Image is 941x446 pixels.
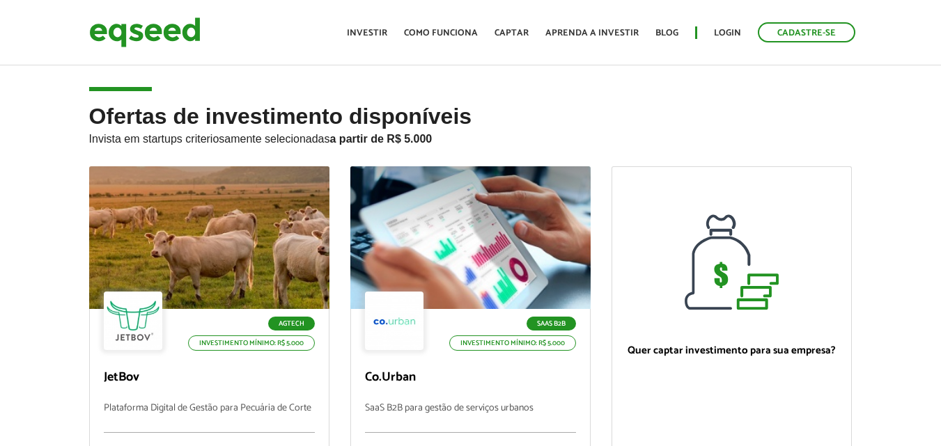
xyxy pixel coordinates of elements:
p: Co.Urban [365,370,576,385]
a: Aprenda a investir [545,29,639,38]
a: Captar [495,29,529,38]
p: Investimento mínimo: R$ 5.000 [449,335,576,351]
p: JetBov [104,370,315,385]
p: Agtech [268,317,315,330]
a: Cadastre-se [758,22,855,42]
p: Quer captar investimento para sua empresa? [626,344,837,357]
strong: a partir de R$ 5.000 [330,133,433,145]
img: EqSeed [89,14,201,51]
p: Investimento mínimo: R$ 5.000 [188,335,315,351]
p: Plataforma Digital de Gestão para Pecuária de Corte [104,403,315,433]
p: SaaS B2B [527,317,576,330]
h2: Ofertas de investimento disponíveis [89,104,853,166]
p: Invista em startups criteriosamente selecionadas [89,129,853,145]
a: Blog [655,29,678,38]
p: SaaS B2B para gestão de serviços urbanos [365,403,576,433]
a: Login [714,29,741,38]
a: Investir [347,29,387,38]
a: Como funciona [404,29,478,38]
